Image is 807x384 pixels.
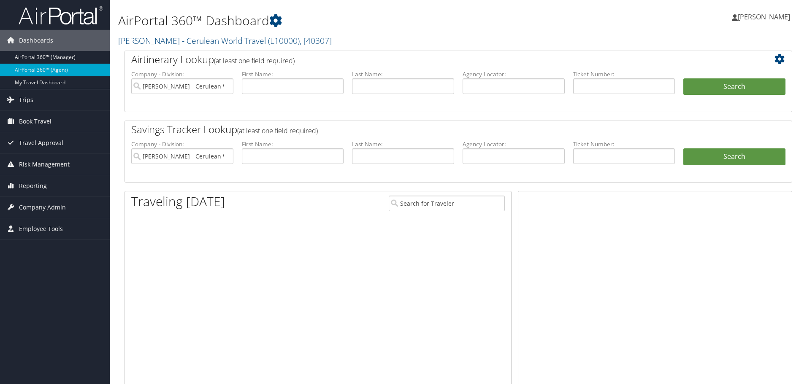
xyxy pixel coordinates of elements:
label: Last Name: [352,70,454,78]
label: Agency Locator: [463,140,565,148]
span: , [ 40307 ] [300,35,332,46]
span: Employee Tools [19,218,63,239]
label: Ticket Number: [573,140,675,148]
img: airportal-logo.png [19,5,103,25]
span: Dashboards [19,30,53,51]
a: Search [683,148,785,165]
span: Company Admin [19,197,66,218]
h2: Airtinerary Lookup [131,52,730,67]
h2: Savings Tracker Lookup [131,122,730,137]
label: Agency Locator: [463,70,565,78]
label: Company - Division: [131,70,233,78]
span: Risk Management [19,154,70,175]
button: Search [683,78,785,95]
label: First Name: [242,140,344,148]
label: Ticket Number: [573,70,675,78]
label: Company - Division: [131,140,233,148]
h1: AirPortal 360™ Dashboard [118,12,572,30]
span: Trips [19,89,33,110]
a: [PERSON_NAME] [732,4,799,30]
span: (at least one field required) [214,56,295,65]
input: search accounts [131,148,233,164]
label: First Name: [242,70,344,78]
span: [PERSON_NAME] [738,12,790,21]
span: Travel Approval [19,132,63,153]
h1: Traveling [DATE] [131,193,225,210]
span: Book Travel [19,111,51,132]
a: [PERSON_NAME] - Cerulean World Travel [118,35,332,46]
label: Last Name: [352,140,454,148]
span: Reporting [19,175,47,196]
input: Search for Traveler [389,196,505,211]
span: (at least one field required) [237,126,318,135]
span: ( L10000 ) [268,35,300,46]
